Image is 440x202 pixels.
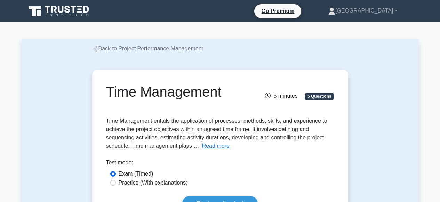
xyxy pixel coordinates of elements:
[119,170,153,178] label: Exam (Timed)
[312,4,414,18] a: [GEOGRAPHIC_DATA]
[106,118,327,149] span: Time Management entails the application of processes, methods, skills, and experience to achieve ...
[202,142,230,150] button: Read more
[106,83,255,100] h1: Time Management
[265,93,297,99] span: 5 minutes
[106,159,334,170] div: Test mode:
[119,179,188,187] label: Practice (With explanations)
[305,93,334,100] span: 5 Questions
[257,7,298,15] a: Go Premium
[92,46,203,51] a: Back to Project Performance Management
